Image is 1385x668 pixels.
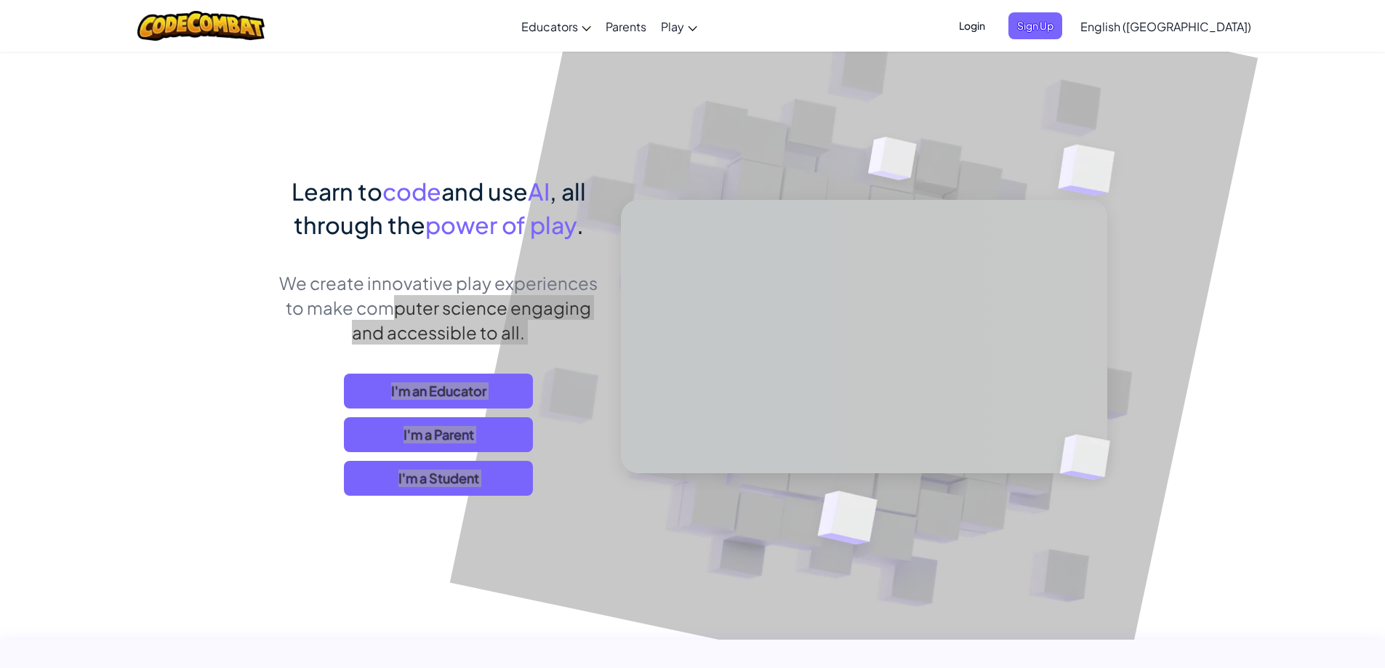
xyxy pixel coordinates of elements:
[382,177,441,206] span: code
[514,7,598,46] a: Educators
[1080,19,1251,34] span: English ([GEOGRAPHIC_DATA])
[292,177,382,206] span: Learn to
[344,461,533,496] button: I'm a Student
[344,374,533,409] a: I'm an Educator
[1035,404,1144,510] img: Overlap cubes
[1029,109,1155,232] img: Overlap cubes
[950,12,994,39] button: Login
[782,460,912,581] img: Overlap cubes
[598,7,654,46] a: Parents
[1073,7,1258,46] a: English ([GEOGRAPHIC_DATA])
[577,210,584,239] span: .
[441,177,528,206] span: and use
[840,108,945,217] img: Overlap cubes
[521,19,578,34] span: Educators
[425,210,577,239] span: power of play
[278,270,599,345] p: We create innovative play experiences to make computer science engaging and accessible to all.
[528,177,550,206] span: AI
[654,7,704,46] a: Play
[1008,12,1062,39] button: Sign Up
[137,11,265,41] img: CodeCombat logo
[344,417,533,452] a: I'm a Parent
[661,19,684,34] span: Play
